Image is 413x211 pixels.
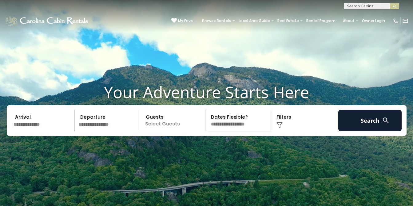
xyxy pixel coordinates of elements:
[382,117,390,124] img: search-regular-white.png
[303,17,339,25] a: Rental Program
[393,18,399,24] img: phone-regular-white.png
[338,110,402,131] button: Search
[340,17,358,25] a: About
[178,18,193,24] span: My Favs
[142,110,205,131] p: Select Guests
[274,17,302,25] a: Real Estate
[199,17,234,25] a: Browse Rentals
[5,82,408,102] h1: Your Adventure Starts Here
[276,122,283,128] img: filter--v1.png
[359,17,388,25] a: Owner Login
[171,18,193,24] a: My Favs
[5,15,90,27] img: White-1-1-2.png
[236,17,273,25] a: Local Area Guide
[402,18,408,24] img: mail-regular-white.png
